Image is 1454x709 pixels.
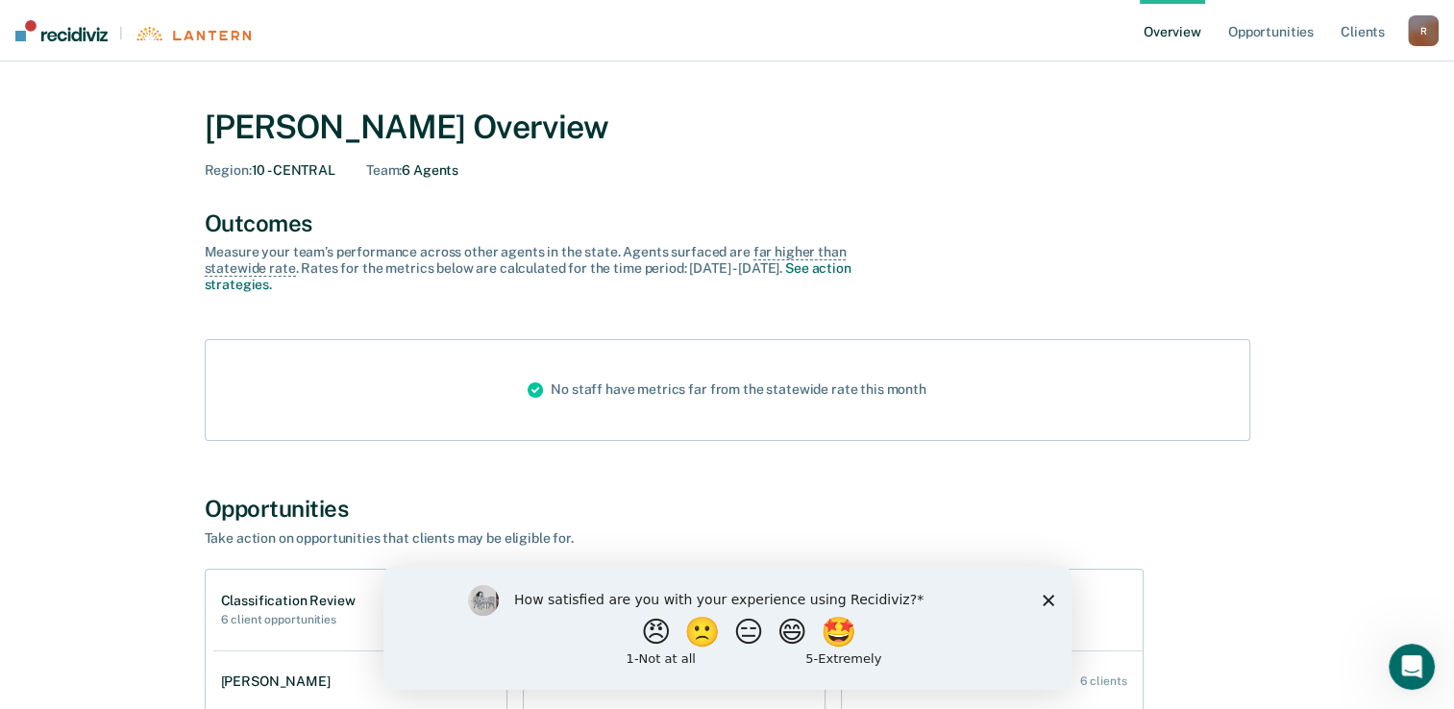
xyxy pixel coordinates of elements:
[205,260,851,292] a: See action strategies.
[15,20,251,41] a: |
[205,244,847,277] span: far higher than statewide rate
[205,495,1250,523] div: Opportunities
[108,25,135,41] span: |
[15,20,108,41] img: Recidiviz
[205,530,877,547] div: Take action on opportunities that clients may be eligible for.
[1080,674,1127,688] div: 6 clients
[383,566,1072,690] iframe: Survey by Kim from Recidiviz
[221,613,356,626] h2: 6 client opportunities
[205,108,1250,147] div: [PERSON_NAME] Overview
[221,593,356,609] h1: Classification Review
[512,340,942,440] div: No staff have metrics far from the statewide rate this month
[205,162,335,179] div: 10 - CENTRAL
[135,27,251,41] img: Lantern
[366,162,402,178] span: Team :
[205,209,1250,237] div: Outcomes
[1389,644,1435,690] iframe: Intercom live chat
[205,244,877,292] div: Measure your team’s performance across other agent s in the state. Agent s surfaced are . Rates f...
[366,162,458,179] div: 6 Agents
[221,673,338,690] div: [PERSON_NAME]
[213,654,506,709] a: [PERSON_NAME] 3 clients
[205,162,252,178] span: Region :
[1408,15,1439,46] button: R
